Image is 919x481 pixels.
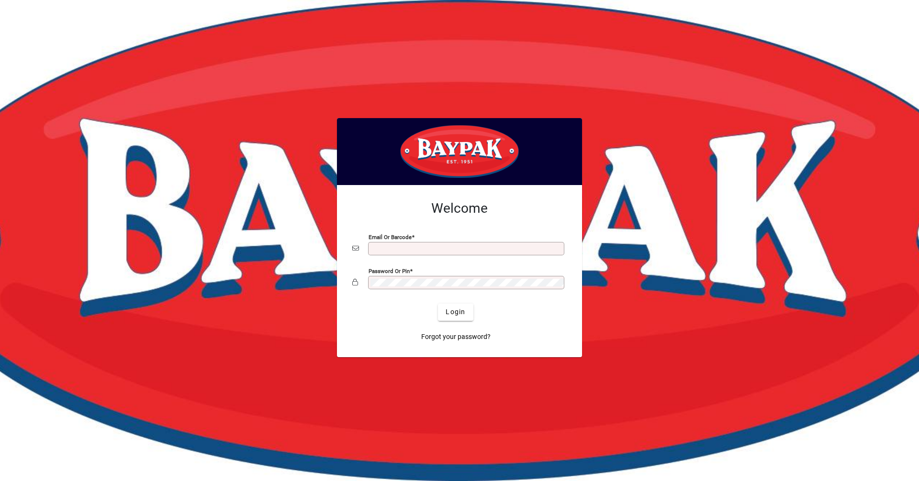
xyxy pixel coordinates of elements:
[369,267,410,274] mat-label: Password or Pin
[438,304,473,321] button: Login
[352,200,567,217] h2: Welcome
[369,233,412,240] mat-label: Email or Barcode
[417,328,494,346] a: Forgot your password?
[421,332,491,342] span: Forgot your password?
[446,307,465,317] span: Login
